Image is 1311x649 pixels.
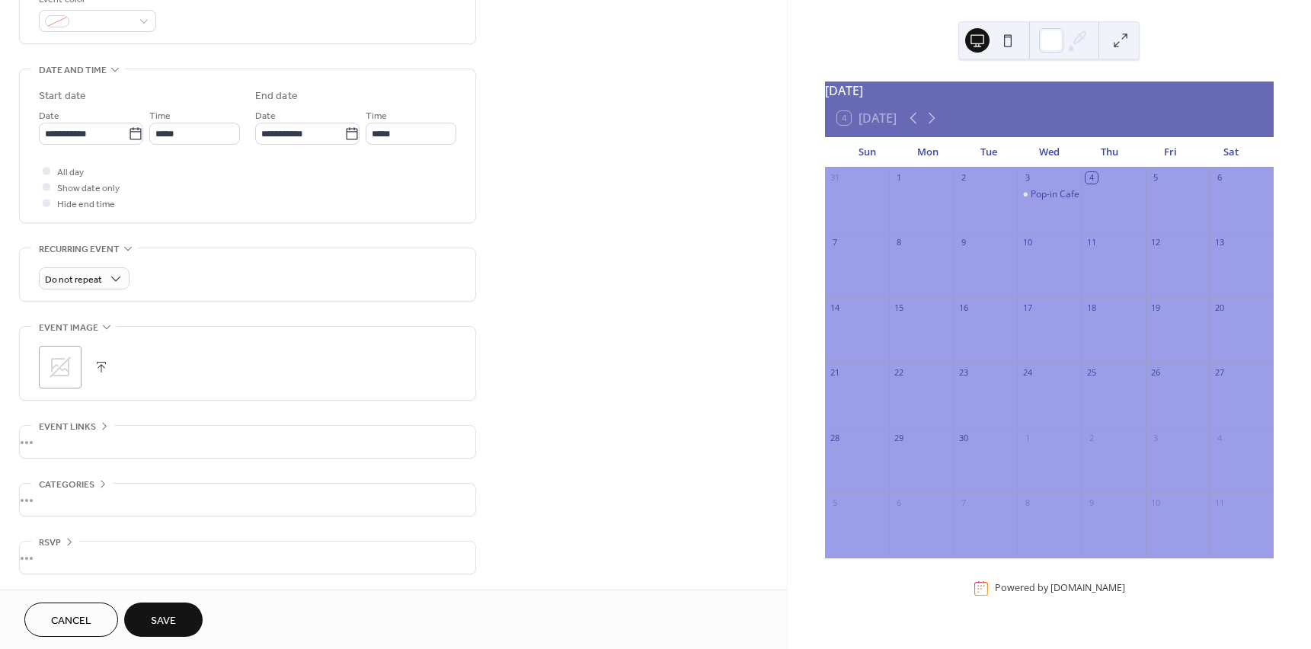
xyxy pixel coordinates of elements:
[20,426,475,458] div: •••
[830,497,841,508] div: 5
[255,88,298,104] div: End date
[57,197,115,213] span: Hide end time
[39,88,86,104] div: Start date
[39,320,98,336] span: Event image
[39,108,59,124] span: Date
[1214,302,1226,313] div: 20
[830,237,841,248] div: 7
[39,346,82,388] div: ;
[830,172,841,184] div: 31
[897,137,958,168] div: Mon
[958,302,969,313] div: 16
[958,432,969,443] div: 30
[1031,188,1079,201] div: Pop-in Cafe
[149,108,171,124] span: Time
[366,108,387,124] span: Time
[894,237,905,248] div: 8
[1086,367,1097,379] div: 25
[1050,582,1125,595] a: [DOMAIN_NAME]
[20,542,475,574] div: •••
[958,497,969,508] div: 7
[1214,172,1226,184] div: 6
[894,367,905,379] div: 22
[1022,432,1033,443] div: 1
[1086,302,1097,313] div: 18
[830,432,841,443] div: 28
[830,302,841,313] div: 14
[39,419,96,435] span: Event links
[1214,237,1226,248] div: 13
[1022,497,1033,508] div: 8
[1086,237,1097,248] div: 11
[1150,432,1162,443] div: 3
[124,603,203,637] button: Save
[830,367,841,379] div: 21
[1201,137,1261,168] div: Sat
[39,62,107,78] span: Date and time
[1079,137,1140,168] div: Thu
[1150,237,1162,248] div: 12
[894,497,905,508] div: 6
[255,108,276,124] span: Date
[1022,367,1033,379] div: 24
[1017,188,1081,201] div: Pop-in Cafe
[958,237,969,248] div: 9
[1022,172,1033,184] div: 3
[20,484,475,516] div: •••
[958,367,969,379] div: 23
[39,477,94,493] span: Categories
[825,82,1274,100] div: [DATE]
[1214,432,1226,443] div: 4
[995,582,1125,595] div: Powered by
[151,613,176,629] span: Save
[24,603,118,637] button: Cancel
[39,241,120,257] span: Recurring event
[958,172,969,184] div: 2
[45,271,102,289] span: Do not repeat
[39,535,61,551] span: RSVP
[894,302,905,313] div: 15
[1086,172,1097,184] div: 4
[1018,137,1079,168] div: Wed
[894,432,905,443] div: 29
[1150,172,1162,184] div: 5
[51,613,91,629] span: Cancel
[1214,367,1226,379] div: 27
[894,172,905,184] div: 1
[1150,302,1162,313] div: 19
[57,181,120,197] span: Show date only
[1086,497,1097,508] div: 9
[1022,302,1033,313] div: 17
[1140,137,1201,168] div: Fri
[1150,367,1162,379] div: 26
[1214,497,1226,508] div: 11
[1086,432,1097,443] div: 2
[57,165,84,181] span: All day
[837,137,898,168] div: Sun
[958,137,1019,168] div: Tue
[1022,237,1033,248] div: 10
[1150,497,1162,508] div: 10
